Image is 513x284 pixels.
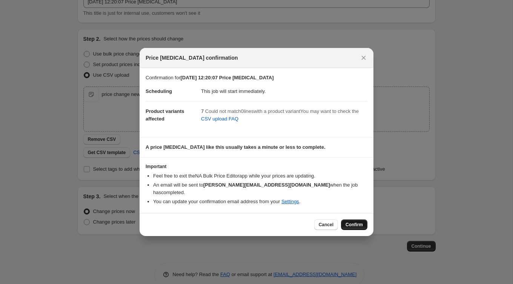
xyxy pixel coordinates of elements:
[146,54,238,62] span: Price [MEDICAL_DATA] confirmation
[153,172,367,180] li: Feel free to exit the NA Bulk Price Editor app while your prices are updating.
[346,222,363,228] span: Confirm
[300,108,359,114] span: You may want to check the
[341,219,367,230] button: Confirm
[146,108,184,122] span: Product variants affected
[314,219,338,230] button: Cancel
[319,222,333,228] span: Cancel
[201,108,367,125] div: 7
[203,182,330,188] b: [PERSON_NAME][EMAIL_ADDRESS][DOMAIN_NAME]
[146,88,172,94] span: Scheduling
[358,52,369,63] button: Close
[153,181,367,196] li: An email will be sent to when the job has completed .
[146,164,367,170] h3: Important
[146,144,326,150] b: A price [MEDICAL_DATA] like this usually takes a minute or less to complete.
[153,198,367,205] li: You can update your confirmation email address from your .
[201,115,238,123] span: CSV upload FAQ
[146,74,367,82] p: Confirmation for
[201,82,367,101] dd: This job will start immediately.
[197,113,243,125] a: CSV upload FAQ
[180,75,273,80] b: [DATE] 12:20:07 Price [MEDICAL_DATA]
[281,199,299,204] a: Settings
[205,108,300,114] span: Could not match 0 line s with a product variant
